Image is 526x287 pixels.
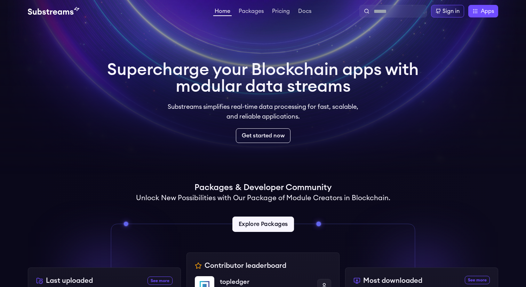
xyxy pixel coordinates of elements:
[236,128,290,143] a: Get started now
[28,7,79,15] img: Substream's logo
[297,8,313,15] a: Docs
[107,61,419,95] h1: Supercharge your Blockchain apps with modular data streams
[465,276,490,284] a: See more most downloaded packages
[136,193,390,203] h2: Unlock New Possibilities with Our Package of Module Creators in Blockchain.
[431,5,464,17] a: Sign in
[232,217,294,232] a: Explore Packages
[443,7,460,15] div: Sign in
[271,8,291,15] a: Pricing
[220,277,312,287] p: topledger
[213,8,232,16] a: Home
[481,7,494,15] span: Apps
[148,277,173,285] a: See more recently uploaded packages
[237,8,265,15] a: Packages
[163,102,363,121] p: Substreams simplifies real-time data processing for fast, scalable, and reliable applications.
[194,182,332,193] h1: Packages & Developer Community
